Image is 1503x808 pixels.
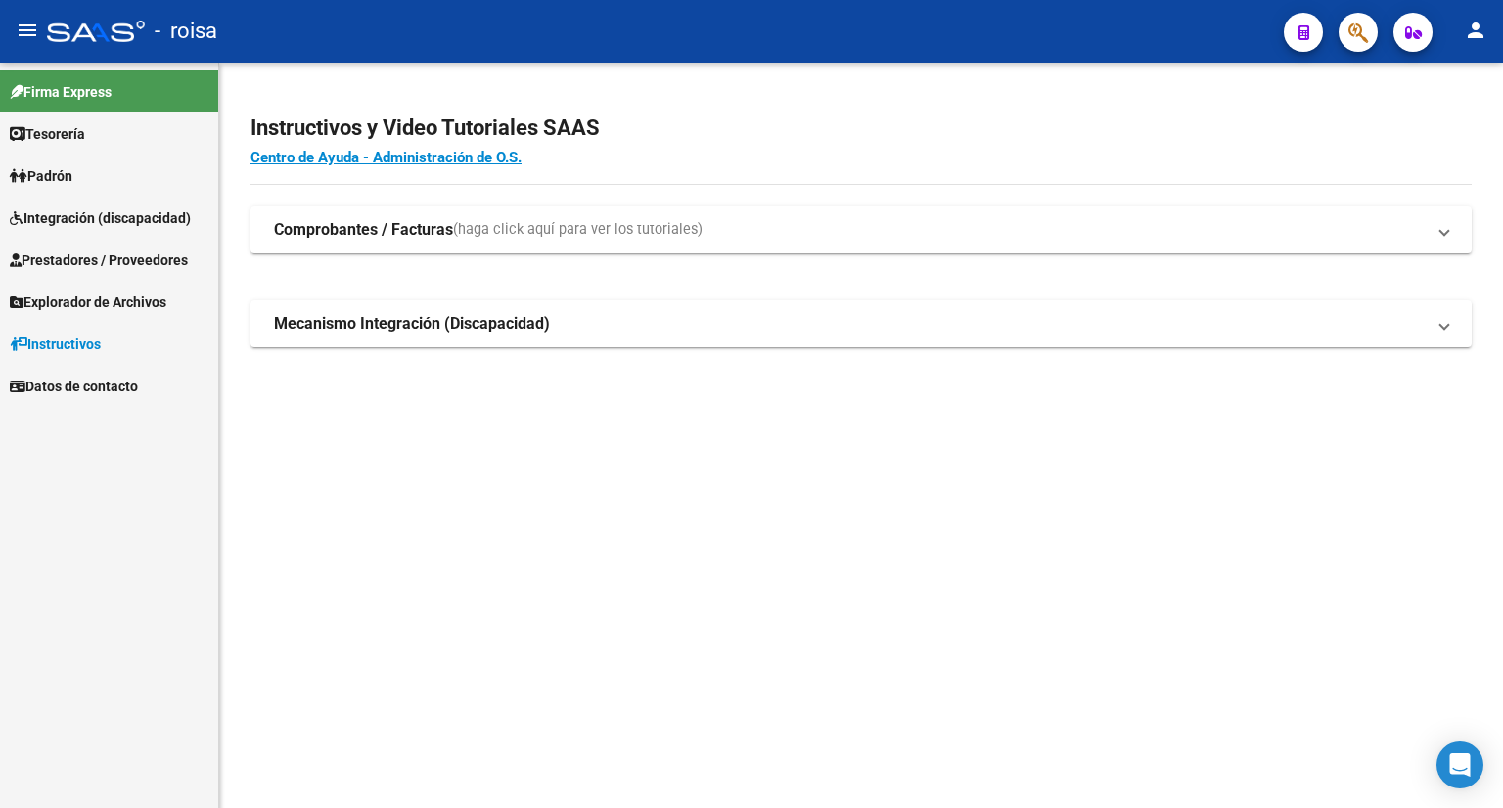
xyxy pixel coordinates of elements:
span: - roisa [155,10,217,53]
span: Tesorería [10,123,85,145]
span: (haga click aquí para ver los tutoriales) [453,219,703,241]
span: Datos de contacto [10,376,138,397]
span: Firma Express [10,81,112,103]
span: Integración (discapacidad) [10,207,191,229]
a: Centro de Ayuda - Administración de O.S. [250,149,522,166]
mat-icon: menu [16,19,39,42]
h2: Instructivos y Video Tutoriales SAAS [250,110,1472,147]
strong: Comprobantes / Facturas [274,219,453,241]
span: Instructivos [10,334,101,355]
span: Prestadores / Proveedores [10,249,188,271]
span: Padrón [10,165,72,187]
mat-expansion-panel-header: Mecanismo Integración (Discapacidad) [250,300,1472,347]
span: Explorador de Archivos [10,292,166,313]
mat-icon: person [1464,19,1487,42]
div: Open Intercom Messenger [1436,741,1483,788]
strong: Mecanismo Integración (Discapacidad) [274,313,550,335]
mat-expansion-panel-header: Comprobantes / Facturas(haga click aquí para ver los tutoriales) [250,206,1472,253]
